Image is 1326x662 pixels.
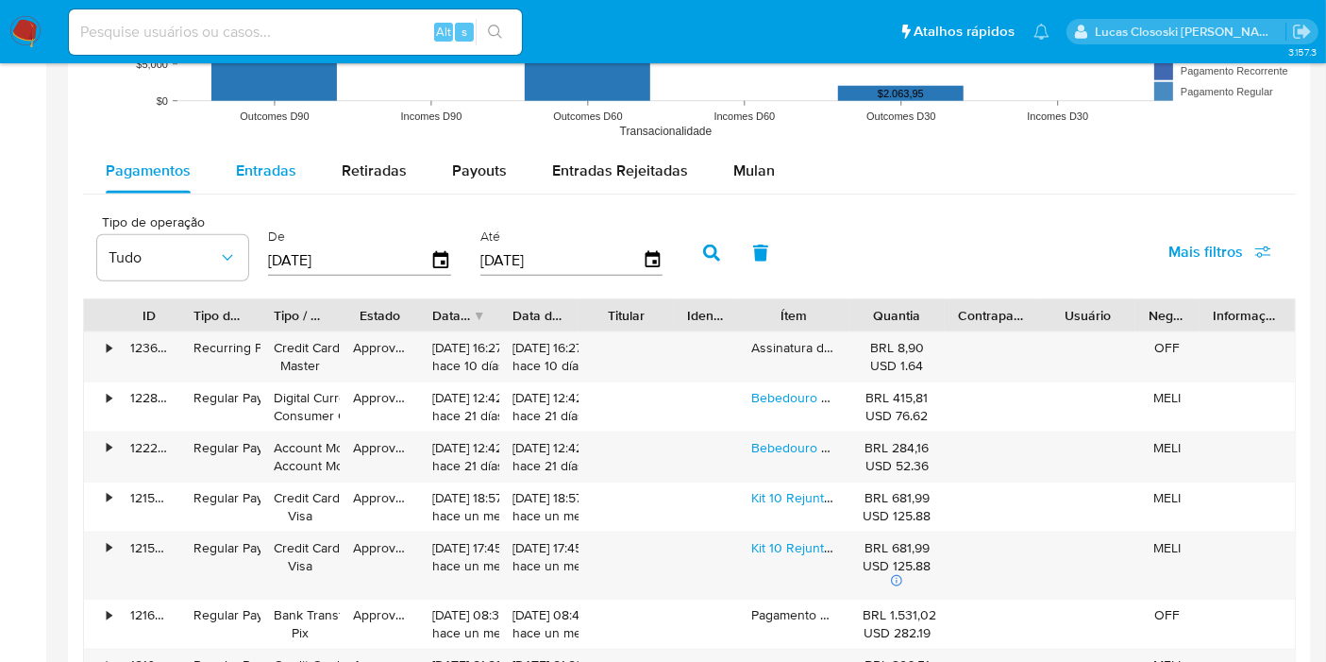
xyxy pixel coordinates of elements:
span: Alt [436,23,451,41]
span: s [462,23,467,41]
a: Notificações [1033,24,1049,40]
button: search-icon [476,19,514,45]
input: Pesquise usuários ou casos... [69,20,522,44]
span: Atalhos rápidos [914,22,1015,42]
span: 3.157.3 [1288,44,1317,59]
p: lucas.clososki@mercadolivre.com [1096,23,1286,41]
a: Sair [1292,22,1312,42]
